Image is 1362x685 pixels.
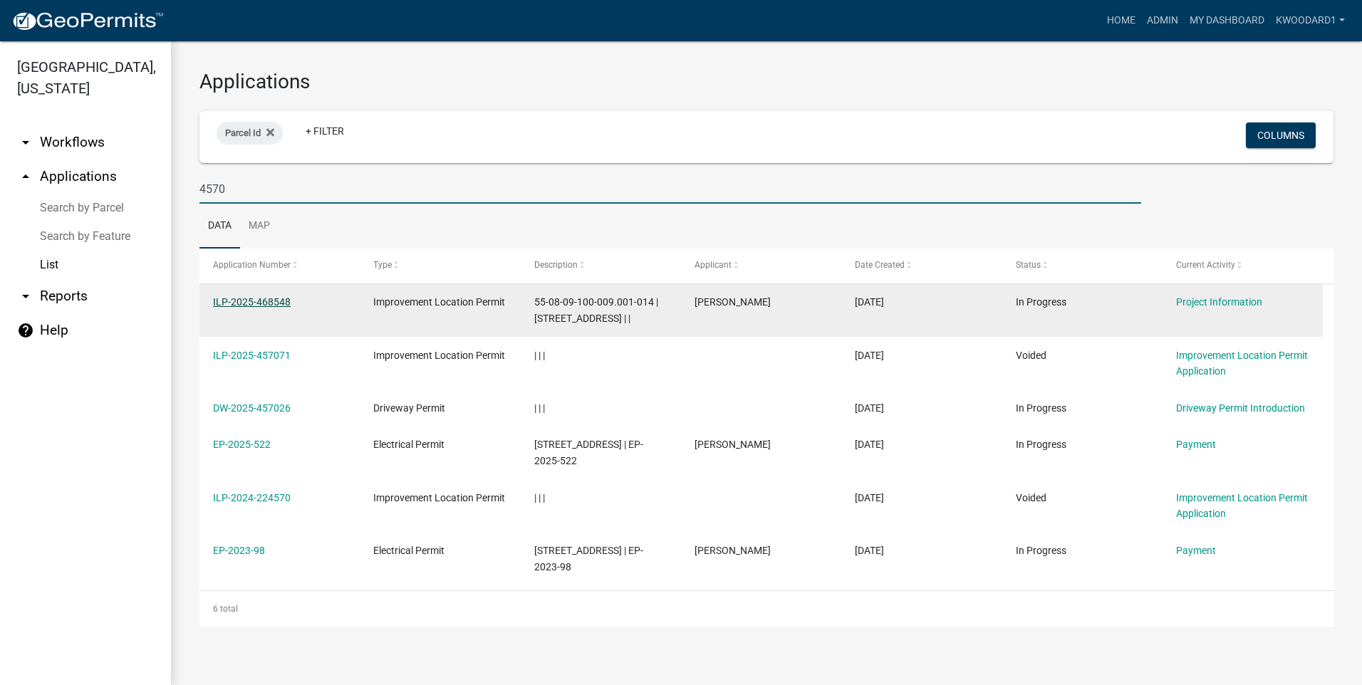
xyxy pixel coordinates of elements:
span: Application Number [213,260,291,270]
span: Electrical Permit [373,439,445,450]
a: ILP-2025-468548 [213,296,291,308]
a: Home [1101,7,1141,34]
i: arrow_drop_down [17,134,34,151]
span: Date Created [855,260,905,270]
a: + Filter [294,118,355,144]
datatable-header-cell: Type [360,249,520,283]
input: Search for applications [199,174,1141,204]
span: 07/30/2025 [855,402,884,414]
span: 55-08-09-100-009.001-014 | 4570 LITTLE HURRICANE RD | | [534,296,658,324]
span: Type [373,260,392,270]
span: Current Activity [1176,260,1235,270]
a: Improvement Location Permit Application [1176,350,1308,377]
h3: Applications [199,70,1334,94]
span: | | | [534,350,545,361]
span: William Ashcraft [695,296,771,308]
a: EP-2023-98 [213,545,265,556]
a: Data [199,204,240,249]
span: Kirstin Wilson [695,545,771,556]
span: In Progress [1016,296,1066,308]
span: In Progress [1016,402,1066,414]
a: Payment [1176,439,1216,450]
datatable-header-cell: Date Created [841,249,1002,283]
button: Columns [1246,122,1316,148]
span: 07/30/2025 [855,350,884,361]
span: | | | [534,402,545,414]
span: Voided [1016,492,1046,503]
a: Driveway Permit Introduction [1176,402,1305,414]
span: Improvement Location Permit [373,492,505,503]
i: arrow_drop_down [17,288,34,305]
span: Improvement Location Permit [373,350,505,361]
datatable-header-cell: Current Activity [1163,249,1323,283]
span: In Progress [1016,545,1066,556]
span: Description [534,260,578,270]
span: Status [1016,260,1041,270]
span: 08/25/2025 [855,296,884,308]
span: 12/28/2023 [855,545,884,556]
span: | | | [534,492,545,503]
span: Applicant [695,260,732,270]
span: 06/23/2025 [855,439,884,450]
datatable-header-cell: Status [1002,249,1162,283]
span: 4570 LITTLE HURRICANE RD | EP-2023-98 [534,545,643,572]
datatable-header-cell: Applicant [681,249,841,283]
a: Improvement Location Permit Application [1176,492,1308,520]
a: Admin [1141,7,1184,34]
a: ILP-2025-457071 [213,350,291,361]
a: Payment [1176,545,1216,556]
span: Improvement Location Permit [373,296,505,308]
i: arrow_drop_up [17,168,34,185]
span: 4570 LITTLE HURRICANE RD | EP-2025-522 [534,439,643,466]
a: Project Information [1176,296,1262,308]
a: kwoodard1 [1270,7,1351,34]
a: ILP-2024-224570 [213,492,291,503]
span: Driveway Permit [373,402,445,414]
span: Voided [1016,350,1046,361]
span: 02/21/2024 [855,492,884,503]
a: DW-2025-457026 [213,402,291,414]
div: 6 total [199,591,1334,627]
a: My Dashboard [1184,7,1270,34]
span: Electrical Permit [373,545,445,556]
span: Parcel Id [225,127,261,138]
datatable-header-cell: Description [521,249,681,283]
span: In Progress [1016,439,1066,450]
a: Map [240,204,279,249]
i: help [17,322,34,339]
datatable-header-cell: Application Number [199,249,360,283]
span: Tim Goen [695,439,771,450]
a: EP-2025-522 [213,439,271,450]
